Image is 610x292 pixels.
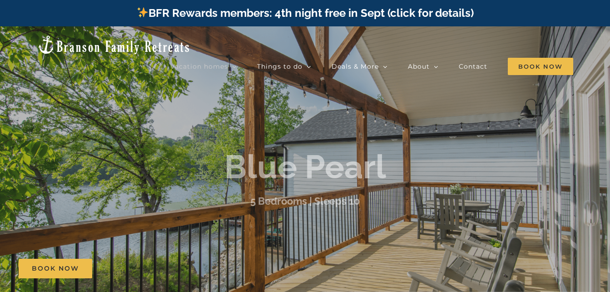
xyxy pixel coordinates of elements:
[137,7,148,18] img: ✨
[136,6,474,20] a: BFR Rewards members: 4th night free in Sept (click for details)
[19,259,92,278] a: Book Now
[170,57,573,76] nav: Main Menu
[332,63,379,70] span: Deals & More
[508,58,573,75] span: Book Now
[459,63,487,70] span: Contact
[257,57,311,76] a: Things to do
[459,57,487,76] a: Contact
[408,63,430,70] span: About
[250,195,360,206] h3: 5 Bedrooms | Sleeps 10
[170,63,228,70] span: Vacation homes
[32,265,79,272] span: Book Now
[37,35,191,55] img: Branson Family Retreats Logo
[257,63,303,70] span: Things to do
[332,57,387,76] a: Deals & More
[170,57,237,76] a: Vacation homes
[224,147,386,186] b: Blue Pearl
[408,57,438,76] a: About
